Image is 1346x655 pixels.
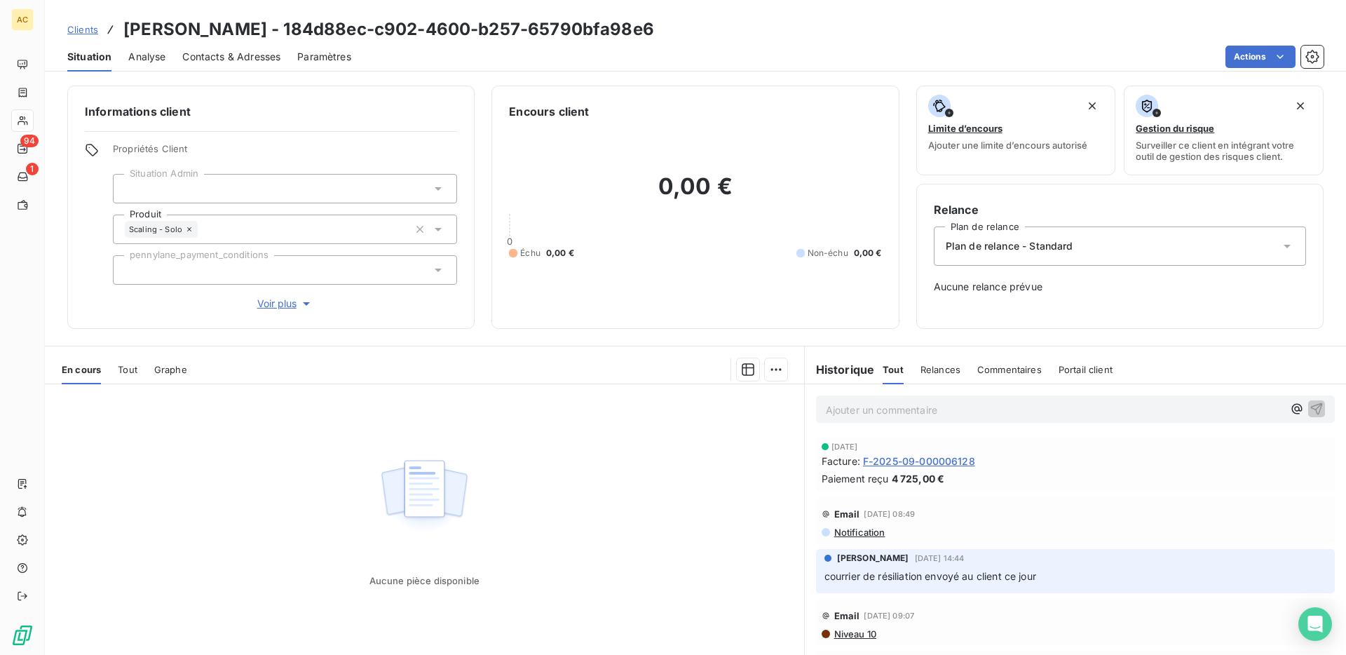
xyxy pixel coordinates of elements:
[808,247,848,259] span: Non-échu
[1059,364,1113,375] span: Portail client
[198,223,209,236] input: Ajouter une valeur
[1136,123,1214,134] span: Gestion du risque
[805,361,875,378] h6: Historique
[297,50,351,64] span: Paramètres
[11,624,34,647] img: Logo LeanPay
[128,50,165,64] span: Analyse
[934,201,1306,218] h6: Relance
[928,123,1002,134] span: Limite d’encours
[934,280,1306,294] span: Aucune relance prévue
[916,86,1116,175] button: Limite d’encoursAjouter une limite d’encours autorisé
[67,22,98,36] a: Clients
[1124,86,1324,175] button: Gestion du risqueSurveiller ce client en intégrant votre outil de gestion des risques client.
[129,225,182,234] span: Scaling - Solo
[546,247,574,259] span: 0,00 €
[863,454,975,468] span: F-2025-09-000006128
[1136,140,1312,162] span: Surveiller ce client en intégrant votre outil de gestion des risques client.
[123,17,654,42] h3: [PERSON_NAME] - 184d88ec-c902-4600-b257-65790bfa98e6
[915,554,965,562] span: [DATE] 14:44
[928,140,1087,151] span: Ajouter une limite d’encours autorisé
[831,443,858,451] span: [DATE]
[26,163,39,175] span: 1
[113,143,457,163] span: Propriétés Client
[67,50,111,64] span: Situation
[854,247,882,259] span: 0,00 €
[369,575,480,586] span: Aucune pièce disponible
[507,236,512,247] span: 0
[864,510,915,518] span: [DATE] 08:49
[509,173,881,215] h2: 0,00 €
[977,364,1042,375] span: Commentaires
[822,471,889,486] span: Paiement reçu
[62,364,101,375] span: En cours
[257,297,313,311] span: Voir plus
[834,508,860,520] span: Email
[182,50,280,64] span: Contacts & Adresses
[834,610,860,621] span: Email
[154,364,187,375] span: Graphe
[946,239,1073,253] span: Plan de relance - Standard
[125,264,136,276] input: Ajouter une valeur
[520,247,541,259] span: Échu
[85,103,457,120] h6: Informations client
[11,8,34,31] div: AC
[20,135,39,147] span: 94
[67,24,98,35] span: Clients
[379,452,469,539] img: Empty state
[892,471,945,486] span: 4 725,00 €
[113,296,457,311] button: Voir plus
[1225,46,1296,68] button: Actions
[118,364,137,375] span: Tout
[509,103,589,120] h6: Encours client
[822,454,860,468] span: Facture :
[833,628,876,640] span: Niveau 10
[824,570,1036,582] span: courrier de résiliation envoyé au client ce jour
[920,364,960,375] span: Relances
[833,527,885,538] span: Notification
[837,552,909,565] span: [PERSON_NAME]
[883,364,904,375] span: Tout
[1298,607,1332,641] div: Open Intercom Messenger
[864,612,914,620] span: [DATE] 09:07
[125,182,136,195] input: Ajouter une valeur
